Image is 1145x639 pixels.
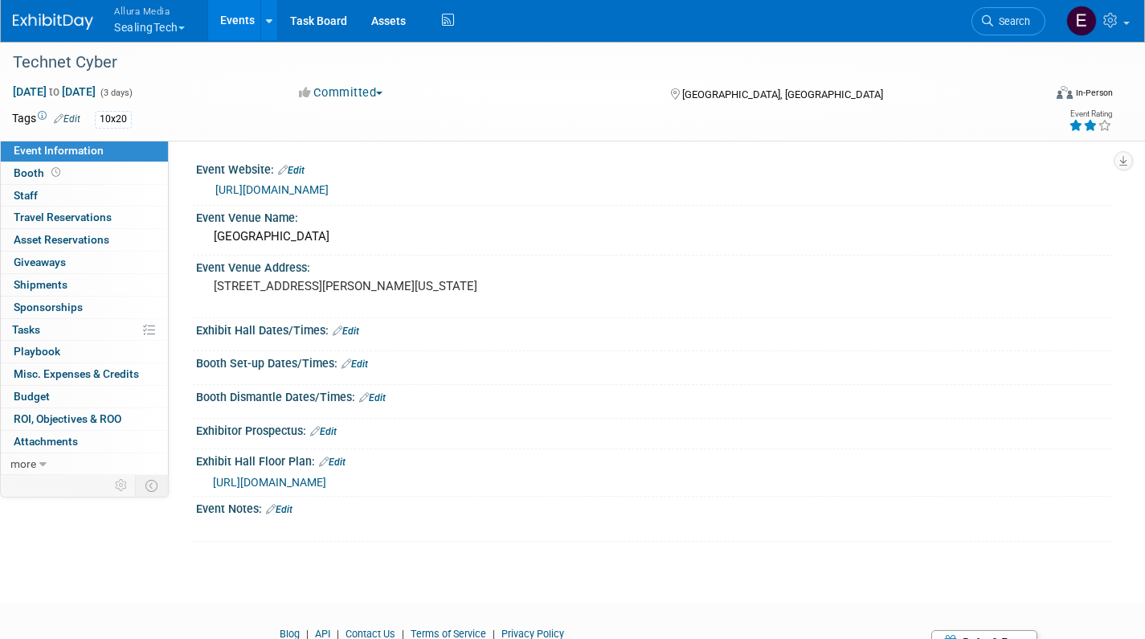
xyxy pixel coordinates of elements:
[1,229,168,251] a: Asset Reservations
[293,84,389,101] button: Committed
[196,449,1113,470] div: Exhibit Hall Floor Plan:
[1,297,168,318] a: Sponsorships
[319,457,346,468] a: Edit
[108,475,136,496] td: Personalize Event Tab Strip
[14,256,66,268] span: Giveaways
[214,279,560,293] pre: [STREET_ADDRESS][PERSON_NAME][US_STATE]
[14,233,109,246] span: Asset Reservations
[1075,87,1113,99] div: In-Person
[196,419,1113,440] div: Exhibitor Prospectus:
[1,386,168,408] a: Budget
[196,318,1113,339] div: Exhibit Hall Dates/Times:
[14,390,50,403] span: Budget
[1,341,168,363] a: Playbook
[266,504,292,515] a: Edit
[950,84,1113,108] div: Event Format
[213,476,326,489] a: [URL][DOMAIN_NAME]
[682,88,883,100] span: [GEOGRAPHIC_DATA], [GEOGRAPHIC_DATA]
[12,84,96,99] span: [DATE] [DATE]
[14,412,121,425] span: ROI, Objectives & ROO
[196,497,1113,518] div: Event Notes:
[208,224,1101,249] div: [GEOGRAPHIC_DATA]
[10,457,36,470] span: more
[196,256,1113,276] div: Event Venue Address:
[47,85,62,98] span: to
[95,111,132,128] div: 10x20
[333,326,359,337] a: Edit
[14,144,104,157] span: Event Information
[1,207,168,228] a: Travel Reservations
[14,189,38,202] span: Staff
[1,185,168,207] a: Staff
[1,252,168,273] a: Giveaways
[1,274,168,296] a: Shipments
[14,345,60,358] span: Playbook
[1,140,168,162] a: Event Information
[196,206,1113,226] div: Event Venue Name:
[13,14,93,30] img: ExhibitDay
[359,392,386,403] a: Edit
[54,113,80,125] a: Edit
[1,453,168,475] a: more
[1066,6,1097,36] img: Eric Thompson
[14,278,67,291] span: Shipments
[7,48,1019,77] div: Technet Cyber
[12,323,40,336] span: Tasks
[136,475,169,496] td: Toggle Event Tabs
[14,211,112,223] span: Travel Reservations
[1,319,168,341] a: Tasks
[993,15,1030,27] span: Search
[1,162,168,184] a: Booth
[278,165,305,176] a: Edit
[196,158,1113,178] div: Event Website:
[1069,110,1112,118] div: Event Rating
[1,408,168,430] a: ROI, Objectives & ROO
[196,351,1113,372] div: Booth Set-up Dates/Times:
[99,88,133,98] span: (3 days)
[196,385,1113,406] div: Booth Dismantle Dates/Times:
[1,363,168,385] a: Misc. Expenses & Credits
[12,110,80,129] td: Tags
[14,301,83,313] span: Sponsorships
[971,7,1045,35] a: Search
[1,431,168,453] a: Attachments
[1057,86,1073,99] img: Format-Inperson.png
[14,166,63,179] span: Booth
[48,166,63,178] span: Booth not reserved yet
[341,358,368,370] a: Edit
[14,435,78,448] span: Attachments
[114,2,185,19] span: Allura Media
[215,183,329,196] a: [URL][DOMAIN_NAME]
[310,426,337,437] a: Edit
[14,367,139,380] span: Misc. Expenses & Credits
